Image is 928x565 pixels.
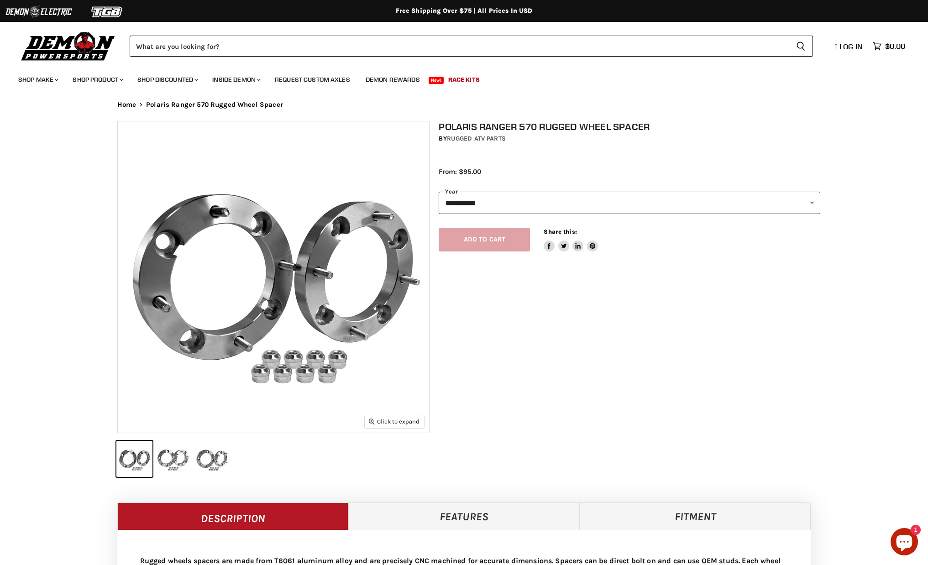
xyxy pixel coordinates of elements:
[439,121,820,132] h1: Polaris Ranger 570 Rugged Wheel Spacer
[117,502,349,530] a: Description
[66,70,129,89] a: Shop Product
[146,101,283,109] span: Polaris Ranger 570 Rugged Wheel Spacer
[439,134,820,144] div: by
[447,135,506,142] a: Rugged ATV Parts
[205,70,266,89] a: Inside Demon
[118,121,429,433] img: Polaris Ranger 570 Rugged Wheel Spacer
[580,502,811,530] a: Fitment
[130,36,813,57] form: Product
[439,167,481,176] span: From: $95.00
[544,228,577,235] span: Share this:
[429,77,444,84] span: New!
[888,528,921,558] inbox-online-store-chat: Shopify online store chat
[11,67,903,89] ul: Main menu
[885,42,905,51] span: $0.00
[544,228,598,252] aside: Share this:
[99,101,829,109] nav: Breadcrumbs
[369,418,419,425] span: Click to expand
[839,42,863,51] span: Log in
[11,70,64,89] a: Shop Make
[117,101,136,109] a: Home
[5,3,73,21] img: Demon Electric Logo 2
[194,441,230,477] button: Polaris Ranger 570 Rugged Wheel Spacer thumbnail
[789,36,813,57] button: Search
[99,7,829,15] div: Free Shipping Over $75 | All Prices In USD
[348,502,580,530] a: Features
[868,40,910,53] a: $0.00
[441,70,487,89] a: Race Kits
[365,415,424,428] button: Click to expand
[831,42,868,51] a: Log in
[268,70,357,89] a: Request Custom Axles
[131,70,204,89] a: Shop Discounted
[155,441,191,477] button: Polaris Ranger 570 Rugged Wheel Spacer thumbnail
[359,70,427,89] a: Demon Rewards
[73,3,142,21] img: TGB Logo 2
[18,30,118,62] img: Demon Powersports
[130,36,789,57] input: Search
[116,441,152,477] button: Polaris Ranger 570 Rugged Wheel Spacer thumbnail
[439,192,820,214] select: year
